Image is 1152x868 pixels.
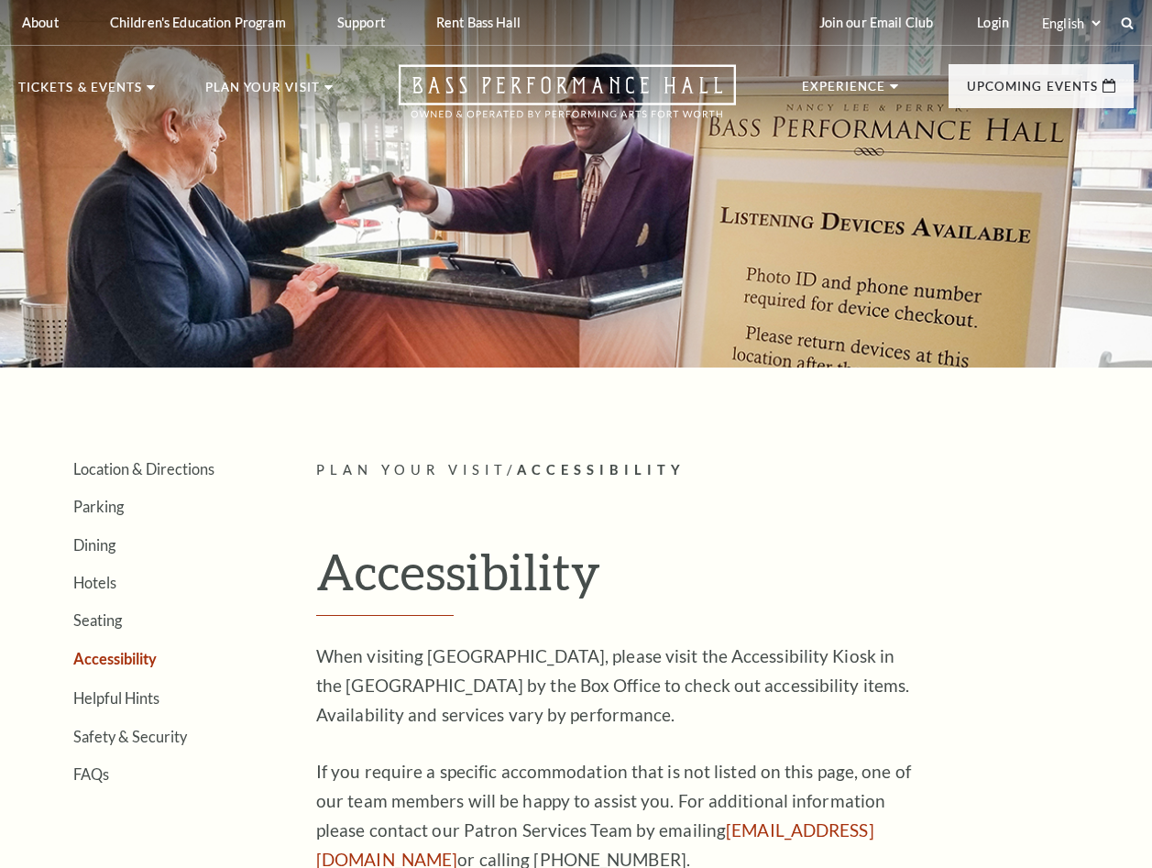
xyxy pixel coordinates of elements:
[73,460,214,478] a: Location & Directions
[73,650,157,667] a: Accessibility
[18,82,142,104] p: Tickets & Events
[967,81,1098,103] p: Upcoming Events
[316,542,1134,617] h1: Accessibility
[316,642,912,730] p: When visiting [GEOGRAPHIC_DATA], please visit the Accessibility Kiosk in the [GEOGRAPHIC_DATA] by...
[436,15,521,30] p: Rent Bass Hall
[110,15,286,30] p: Children's Education Program
[22,15,59,30] p: About
[73,536,115,554] a: Dining
[73,574,116,591] a: Hotels
[73,611,122,629] a: Seating
[73,498,124,515] a: Parking
[73,728,187,745] a: Safety & Security
[802,81,886,103] p: Experience
[337,15,385,30] p: Support
[517,462,686,478] span: Accessibility
[316,462,507,478] span: Plan Your Visit
[205,82,320,104] p: Plan Your Visit
[73,689,159,707] a: Helpful Hints
[316,459,1134,482] p: /
[1038,15,1103,32] select: Select:
[73,765,109,783] a: FAQs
